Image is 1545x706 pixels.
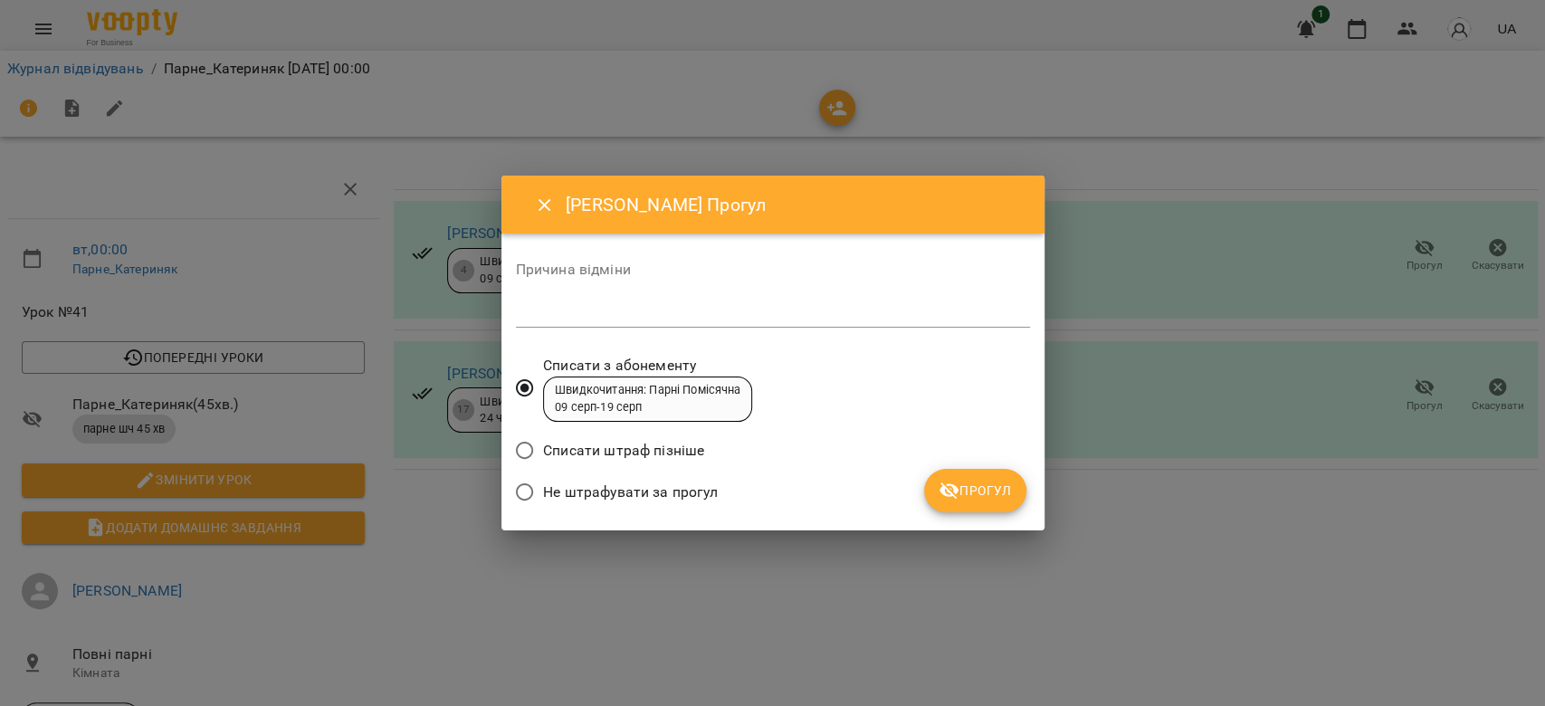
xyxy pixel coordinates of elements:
[543,355,752,377] span: Списати з абонементу
[523,184,567,227] button: Close
[543,482,718,503] span: Не штрафувати за прогул
[939,480,1012,501] span: Прогул
[924,469,1026,512] button: Прогул
[543,440,704,462] span: Списати штраф пізніше
[516,262,1030,277] label: Причина відміни
[555,382,740,415] div: Швидкочитання: Парні Помісячна 09 серп - 19 серп
[566,191,1022,219] h6: [PERSON_NAME] Прогул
